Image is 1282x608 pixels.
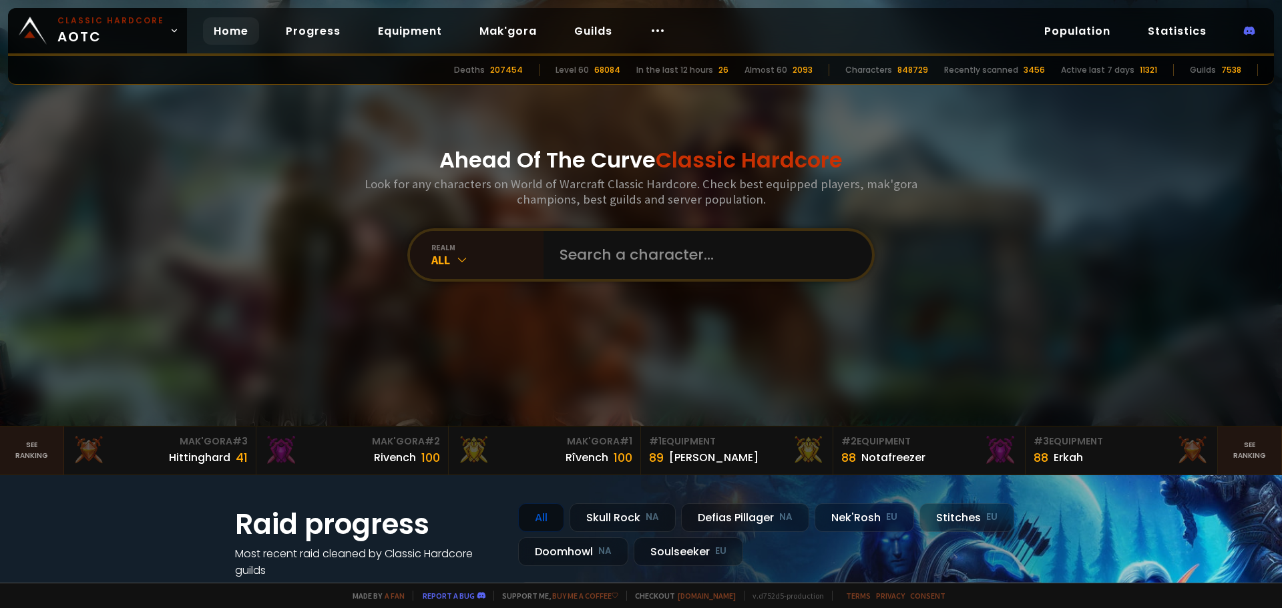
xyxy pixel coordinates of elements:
[897,64,928,76] div: 848729
[235,503,502,545] h1: Raid progress
[614,448,632,467] div: 100
[886,511,897,524] small: EU
[449,426,641,475] a: Mak'Gora#1Rîvench100
[919,503,1014,532] div: Stitches
[385,591,405,601] a: a fan
[681,503,809,532] div: Defias Pillager
[1140,64,1157,76] div: 11321
[910,591,945,601] a: Consent
[718,64,728,76] div: 26
[1221,64,1241,76] div: 7538
[425,434,440,448] span: # 2
[1061,64,1134,76] div: Active last 7 days
[779,511,793,524] small: NA
[490,64,523,76] div: 207454
[431,242,544,252] div: realm
[552,231,856,279] input: Search a character...
[1026,426,1218,475] a: #3Equipment88Erkah
[636,64,713,76] div: In the last 12 hours
[8,8,187,53] a: Classic HardcoreAOTC
[264,434,440,448] div: Mak'Gora
[235,579,322,595] a: See all progress
[841,434,1017,448] div: Equipment
[64,426,256,475] a: Mak'Gora#3Hittinghard41
[649,434,825,448] div: Equipment
[169,449,230,466] div: Hittinghard
[715,545,726,558] small: EU
[556,64,589,76] div: Level 60
[1034,448,1048,467] div: 88
[1034,434,1049,448] span: # 3
[744,64,787,76] div: Almost 60
[845,64,892,76] div: Characters
[457,434,632,448] div: Mak'Gora
[421,448,440,467] div: 100
[626,591,736,601] span: Checkout
[1218,426,1282,475] a: Seeranking
[641,426,833,475] a: #1Equipment89[PERSON_NAME]
[841,448,856,467] div: 88
[275,17,351,45] a: Progress
[518,537,628,566] div: Doomhowl
[620,434,632,448] span: # 1
[669,449,759,466] div: [PERSON_NAME]
[944,64,1018,76] div: Recently scanned
[646,511,659,524] small: NA
[744,591,824,601] span: v. d752d5 - production
[232,434,248,448] span: # 3
[846,591,871,601] a: Terms
[678,591,736,601] a: [DOMAIN_NAME]
[439,144,843,176] h1: Ahead Of The Curve
[564,17,623,45] a: Guilds
[1190,64,1216,76] div: Guilds
[431,252,544,268] div: All
[552,591,618,601] a: Buy me a coffee
[876,591,905,601] a: Privacy
[345,591,405,601] span: Made by
[1137,17,1217,45] a: Statistics
[454,64,485,76] div: Deaths
[861,449,925,466] div: Notafreezer
[469,17,548,45] a: Mak'gora
[649,448,664,467] div: 89
[236,448,248,467] div: 41
[1034,434,1209,448] div: Equipment
[1024,64,1045,76] div: 3456
[72,434,248,448] div: Mak'Gora
[518,503,564,532] div: All
[256,426,449,475] a: Mak'Gora#2Rivench100
[815,503,914,532] div: Nek'Rosh
[598,545,612,558] small: NA
[833,426,1026,475] a: #2Equipment88Notafreezer
[235,545,502,579] h4: Most recent raid cleaned by Classic Hardcore guilds
[570,503,676,532] div: Skull Rock
[793,64,813,76] div: 2093
[1034,17,1121,45] a: Population
[374,449,416,466] div: Rivench
[57,15,164,47] span: AOTC
[986,511,998,524] small: EU
[359,176,923,207] h3: Look for any characters on World of Warcraft Classic Hardcore. Check best equipped players, mak'g...
[566,449,608,466] div: Rîvench
[203,17,259,45] a: Home
[367,17,453,45] a: Equipment
[649,434,662,448] span: # 1
[493,591,618,601] span: Support me,
[1054,449,1083,466] div: Erkah
[656,145,843,175] span: Classic Hardcore
[57,15,164,27] small: Classic Hardcore
[423,591,475,601] a: Report a bug
[594,64,620,76] div: 68084
[841,434,857,448] span: # 2
[634,537,743,566] div: Soulseeker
